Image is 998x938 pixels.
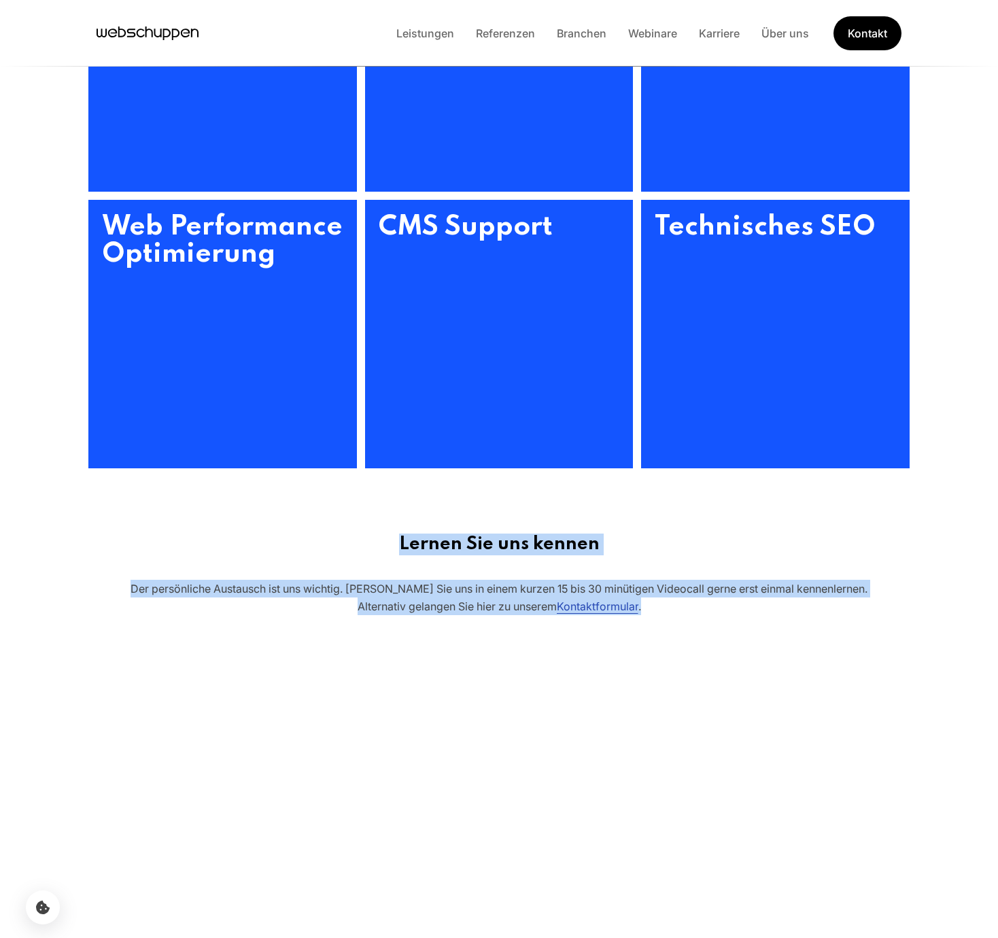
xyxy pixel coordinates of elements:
[465,27,546,40] a: Referenzen
[88,200,357,468] a: Web Performance Optimierung
[557,600,638,613] a: Kontaktformular
[688,27,751,40] a: Karriere
[833,14,902,52] a: Get Started
[97,23,199,44] a: Hauptseite besuchen
[26,890,60,924] button: Cookie-Einstellungen öffnen
[641,200,910,468] a: Technisches SEO
[64,580,934,615] p: Der persönliche Austausch ist uns wichtig. [PERSON_NAME] Sie uns in einem kurzen 15 bis 30 minüti...
[617,27,688,40] a: Webinare
[365,200,634,468] a: CMS Support
[45,534,953,555] h3: Lernen Sie uns kennen
[385,27,465,40] a: Leistungen
[751,27,820,40] a: Über uns
[546,27,617,40] a: Branchen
